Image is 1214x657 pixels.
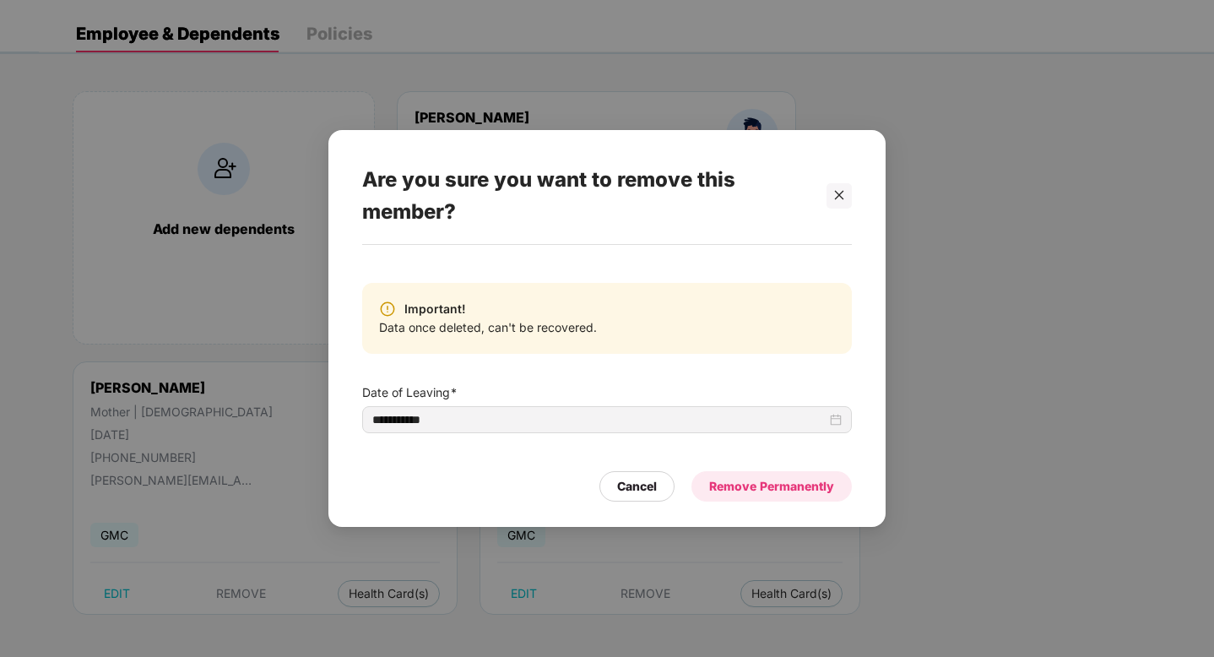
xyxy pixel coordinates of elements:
span: Date of Leaving* [362,383,852,402]
img: svg+xml;base64,PHN2ZyBpZD0iV2FybmluZ18tXzIweDIwIiBkYXRhLW5hbWU9Ildhcm5pbmcgLSAyMHgyMCIgeG1sbnM9Im... [379,301,396,318]
span: close [833,189,845,201]
span: Important! [396,300,466,318]
div: Remove Permanently [709,477,834,496]
span: Data once deleted, can't be recovered. [379,318,597,337]
div: Cancel [617,477,657,496]
div: Are you sure you want to remove this member? [362,147,811,244]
